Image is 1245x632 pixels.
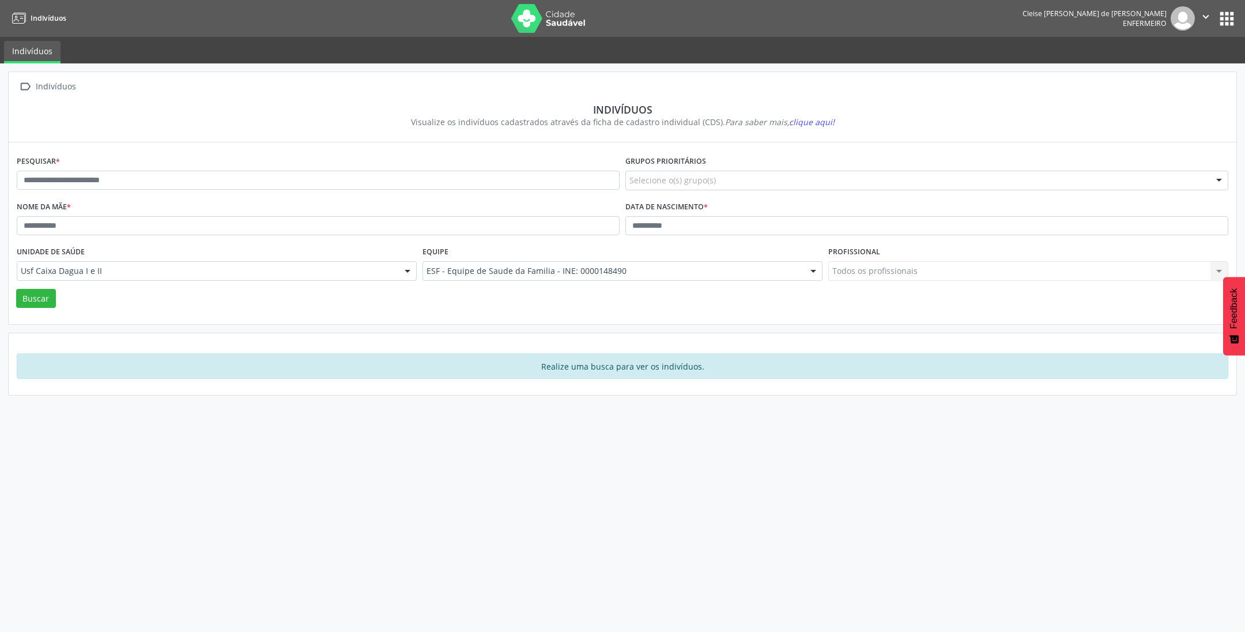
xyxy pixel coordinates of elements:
[725,116,835,127] i: Para saber mais,
[629,174,716,186] span: Selecione o(s) grupo(s)
[1199,10,1212,23] i: 
[25,103,1220,116] div: Indivíduos
[1171,6,1195,31] img: img
[1195,6,1217,31] button: 
[17,153,60,171] label: Pesquisar
[16,289,56,309] button: Buscar
[21,265,393,277] span: Usf Caixa Dagua I e II
[1023,9,1167,18] div: Cleise [PERSON_NAME] de [PERSON_NAME]
[17,78,33,95] i: 
[625,153,706,171] label: Grupos prioritários
[422,243,448,261] label: Equipe
[4,41,61,63] a: Indivíduos
[828,243,880,261] label: Profissional
[1217,9,1237,29] button: apps
[17,243,85,261] label: Unidade de saúde
[33,78,78,95] div: Indivíduos
[1123,18,1167,28] span: Enfermeiro
[625,198,708,216] label: Data de nascimento
[17,353,1228,379] div: Realize uma busca para ver os indivíduos.
[1223,277,1245,355] button: Feedback - Mostrar pesquisa
[31,13,66,23] span: Indivíduos
[17,198,71,216] label: Nome da mãe
[427,265,799,277] span: ESF - Equipe de Saude da Familia - INE: 0000148490
[8,9,66,28] a: Indivíduos
[789,116,835,127] span: clique aqui!
[25,116,1220,128] div: Visualize os indivíduos cadastrados através da ficha de cadastro individual (CDS).
[1229,288,1239,329] span: Feedback
[17,78,78,95] a:  Indivíduos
